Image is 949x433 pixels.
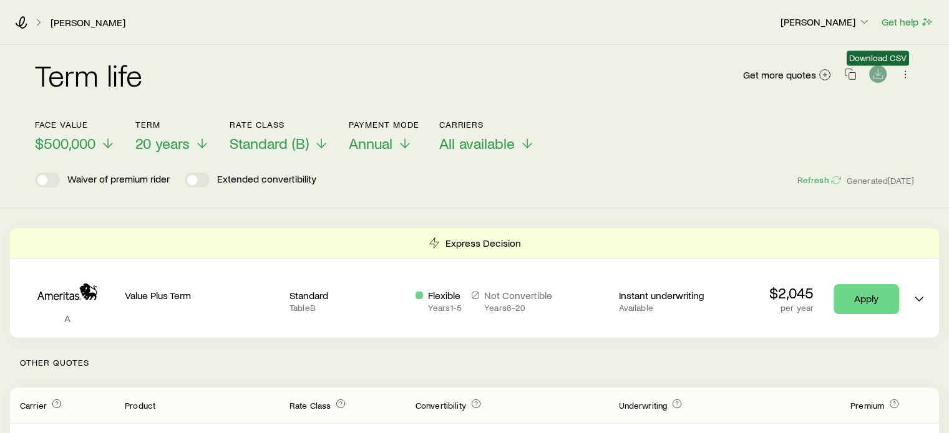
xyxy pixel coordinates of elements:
p: Carriers [439,120,535,130]
span: Product [125,400,155,411]
p: Rate Class [230,120,329,130]
span: Convertibility [416,400,466,411]
span: Get more quotes [743,70,816,80]
a: Apply [834,284,899,314]
a: Get more quotes [742,68,832,82]
button: Rate ClassStandard (B) [230,120,329,153]
button: Face value$500,000 [35,120,115,153]
span: Rate Class [290,400,331,411]
p: Value Plus Term [125,289,280,302]
p: Term [135,120,210,130]
p: Table B [290,303,406,313]
button: Payment ModeAnnual [349,120,419,153]
p: Years 6 - 20 [484,303,552,313]
span: Annual [349,135,392,152]
span: All available [439,135,515,152]
p: Express Decision [445,237,521,249]
p: Face value [35,120,115,130]
span: Generated [847,175,914,186]
p: Waiver of premium rider [67,173,170,188]
button: [PERSON_NAME] [780,15,871,30]
span: Carrier [20,400,47,411]
p: Payment Mode [349,120,419,130]
span: 20 years [135,135,190,152]
button: Get help [881,15,934,29]
p: Years 1 - 5 [428,303,462,313]
a: Download CSV [869,70,887,82]
span: $500,000 [35,135,95,152]
span: Underwriting [618,400,667,411]
button: Term20 years [135,120,210,153]
button: CarriersAll available [439,120,535,153]
span: Download CSV [849,53,907,63]
p: Not Convertible [484,289,552,302]
p: Other Quotes [10,338,939,388]
span: [DATE] [888,175,914,186]
h2: Term life [35,60,142,90]
p: Available [618,303,734,313]
p: A [20,312,115,325]
span: Standard (B) [230,135,309,152]
button: Refresh [796,174,841,186]
a: [PERSON_NAME] [50,17,126,29]
p: Extended convertibility [217,173,316,188]
div: Term quotes [10,228,939,338]
p: Instant underwriting [618,289,734,302]
p: $2,045 [769,284,814,302]
p: Flexible [428,289,462,302]
p: Standard [290,289,406,302]
p: [PERSON_NAME] [781,16,870,28]
span: Premium [850,400,884,411]
p: per year [769,303,814,313]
